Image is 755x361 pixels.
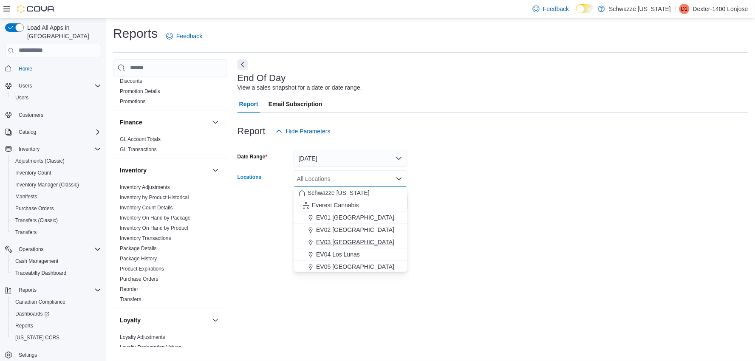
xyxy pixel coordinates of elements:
span: Traceabilty Dashboard [15,270,66,276]
button: Inventory [2,143,105,155]
span: Transfers [120,296,141,303]
span: Operations [19,246,44,253]
span: Canadian Compliance [15,299,65,305]
span: Dark Mode [576,13,577,14]
span: GL Transactions [120,146,157,153]
a: Loyalty Adjustments [120,334,165,340]
a: [US_STATE] CCRS [12,333,63,343]
span: Inventory Manager (Classic) [15,181,79,188]
a: Promotion Details [120,88,160,94]
a: Manifests [12,192,40,202]
a: Transfers [12,227,40,237]
a: Customers [15,110,47,120]
span: Inventory Transactions [120,235,171,242]
span: EV05 [GEOGRAPHIC_DATA] [316,262,394,271]
span: Purchase Orders [15,205,54,212]
span: Home [19,65,32,72]
span: Dashboards [12,309,101,319]
h3: Finance [120,118,142,127]
a: Inventory by Product Historical [120,195,189,200]
span: Inventory [19,146,40,152]
button: [DATE] [294,150,407,167]
a: Package Details [120,245,157,251]
a: GL Account Totals [120,136,161,142]
span: Operations [15,244,101,254]
img: Cova [17,5,55,13]
span: EV01 [GEOGRAPHIC_DATA] [316,213,394,222]
button: Transfers [8,226,105,238]
span: Reports [12,321,101,331]
h1: Reports [113,25,158,42]
span: Settings [15,350,101,360]
button: Customers [2,109,105,121]
span: Users [15,81,101,91]
span: Transfers (Classic) [12,215,101,226]
span: [US_STATE] CCRS [15,334,59,341]
h3: End Of Day [238,73,286,83]
button: Users [2,80,105,92]
label: Date Range [238,153,268,160]
button: Purchase Orders [8,203,105,214]
button: Everest Cannabis [294,199,407,212]
span: Product Expirations [120,265,164,272]
button: Finance [120,118,209,127]
button: Users [8,92,105,104]
span: Inventory Count Details [120,204,173,211]
label: Locations [238,174,262,180]
div: Loyalty [113,332,227,356]
span: Report [239,96,258,113]
div: Inventory [113,182,227,308]
button: Operations [2,243,105,255]
a: Purchase Orders [12,203,57,214]
a: Promotions [120,99,146,104]
a: Canadian Compliance [12,297,69,307]
a: GL Transactions [120,147,157,152]
span: Loyalty Adjustments [120,334,165,341]
span: Adjustments (Classic) [15,158,65,164]
a: Transfers [120,296,141,302]
span: Manifests [12,192,101,202]
span: Hide Parameters [286,127,331,135]
span: Feedback [176,32,202,40]
button: EV03 [GEOGRAPHIC_DATA] [294,236,407,248]
span: Washington CCRS [12,333,101,343]
button: Hide Parameters [272,123,334,140]
button: Settings [2,349,105,361]
span: Inventory [15,144,101,154]
a: Dashboards [8,308,105,320]
a: Feedback [163,28,206,45]
button: Loyalty [210,315,221,325]
a: Feedback [529,0,572,17]
a: Dashboards [12,309,53,319]
button: EV04 Los Lunas [294,248,407,261]
a: Inventory Adjustments [120,184,170,190]
span: Loyalty Redemption Values [120,344,181,351]
span: Inventory by Product Historical [120,194,189,201]
span: Reorder [120,286,138,293]
span: Purchase Orders [12,203,101,214]
span: Schwazze [US_STATE] [308,189,370,197]
h3: Inventory [120,166,147,175]
a: Traceabilty Dashboard [12,268,70,278]
span: Cash Management [12,256,101,266]
span: Inventory Manager (Classic) [12,180,101,190]
span: Customers [19,112,43,118]
span: Package Details [120,245,157,252]
h3: Loyalty [120,316,141,324]
span: Reports [15,322,33,329]
span: Promotion Details [120,88,160,95]
button: Inventory [120,166,209,175]
a: Inventory Manager (Classic) [12,180,82,190]
span: Transfers [15,229,37,236]
span: GL Account Totals [120,136,161,143]
button: Operations [15,244,47,254]
a: Package History [120,256,157,262]
input: Dark Mode [576,4,594,13]
button: Inventory Count [8,167,105,179]
a: Inventory On Hand by Package [120,215,191,221]
button: Inventory [210,165,221,175]
span: Home [15,63,101,74]
span: Settings [19,352,37,358]
a: Discounts [120,78,142,84]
